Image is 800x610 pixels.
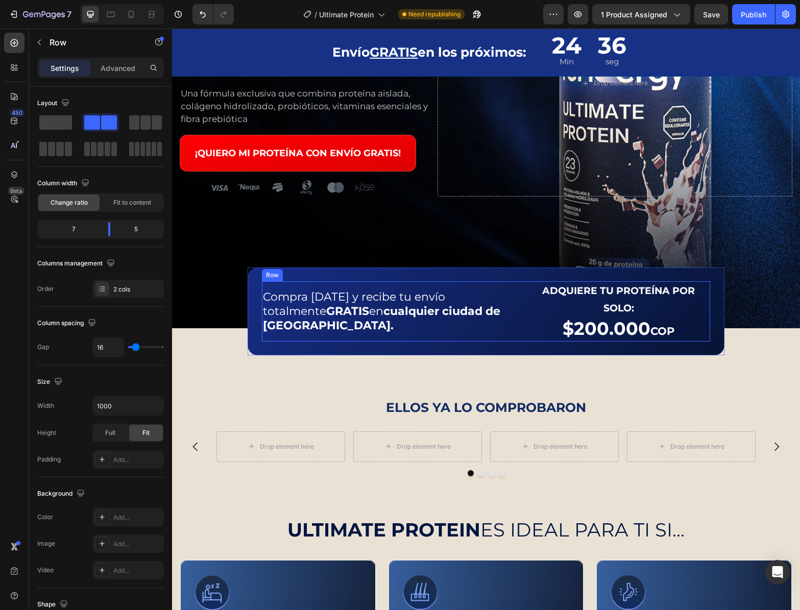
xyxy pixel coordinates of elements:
iframe: Design area [172,29,800,610]
div: Width [37,401,54,410]
div: Padding [37,455,61,464]
div: Rich Text Editor. Editing area: main [355,253,538,289]
span: Fit to content [113,198,151,207]
div: Drop element here [361,414,416,422]
p: ADQUIERE TU PROTEÍNA POR SOLO: [356,254,537,288]
p: Row [50,36,136,48]
span: Full [105,428,115,437]
button: Save [694,4,728,25]
div: 5 [118,222,162,236]
div: Drop element here [498,414,552,422]
div: Drop element here [422,51,476,59]
span: Save [703,10,720,19]
div: Drop element here [88,414,142,422]
p: Settings [51,63,79,74]
span: Ultimate Protein [319,9,374,20]
button: Carousel Back Arrow [9,404,38,432]
strong: ULTIMATE PROTEIN [115,490,308,513]
div: Row [92,242,109,251]
div: Beta [8,187,25,195]
button: Dot [316,442,322,448]
div: Height [37,428,56,437]
div: Open Intercom Messenger [765,560,790,584]
p: ELLOS YA LO COMPROBARON [131,372,497,386]
button: Carousel Next Arrow [590,404,619,432]
div: Column spacing [37,316,98,330]
strong: GRATIS [154,276,197,289]
strong: cualquier ciudad de [GEOGRAPHIC_DATA]. [91,276,328,304]
div: Drop element here [225,414,279,422]
div: Add... [113,513,161,522]
button: Publish [732,4,775,25]
input: Auto [93,338,124,356]
input: Auto [93,397,163,415]
span: Change ratio [51,198,88,207]
div: Add... [113,566,161,575]
p: $200.000 [356,290,537,312]
div: Gap [37,343,49,352]
span: / [314,9,317,20]
div: 2 cols [113,285,161,294]
div: Background [37,487,87,501]
div: Add... [113,540,161,549]
div: Layout [37,96,71,110]
div: Order [37,284,54,294]
div: 450 [10,109,25,117]
button: Dot [296,442,302,448]
button: Dot [326,442,332,448]
span: COP [478,296,502,309]
div: Undo/Redo [192,4,234,25]
div: 7 [39,222,100,236]
div: Image [37,539,55,548]
div: Color [37,513,53,522]
div: Column width [37,177,91,190]
span: Fit [142,428,150,437]
span: Need republishing [408,10,460,19]
p: 7 [67,8,71,20]
button: 1 product assigned [592,4,690,25]
div: Size [37,375,64,389]
p: Compra [DATE] y recibe tu envío totalmente en [91,261,346,304]
button: 7 [4,4,76,25]
div: Video [37,566,54,575]
div: Publish [741,9,766,20]
div: Add... [113,455,161,465]
span: 1 product assigned [601,9,667,20]
button: Dot [306,442,312,448]
p: ES IDEAL PARA TI SI… [39,491,589,511]
p: Advanced [101,63,135,74]
div: Columns management [37,257,117,271]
